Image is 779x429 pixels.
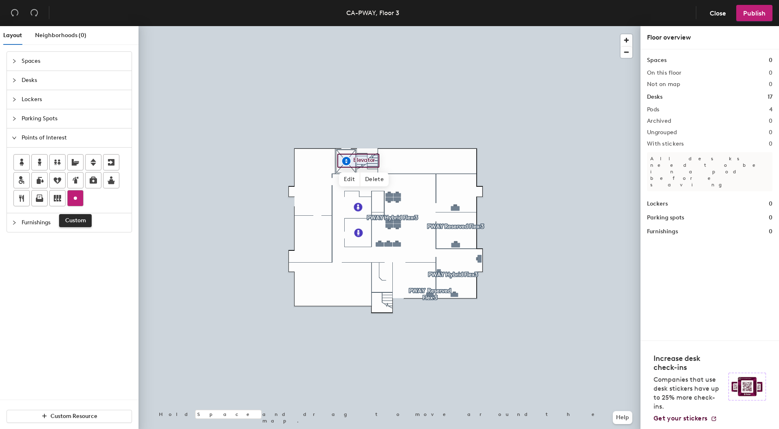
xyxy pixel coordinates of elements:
[35,32,86,39] span: Neighborhoods (0)
[12,116,17,121] span: collapsed
[703,5,733,21] button: Close
[769,213,772,222] h1: 0
[736,5,772,21] button: Publish
[22,213,127,232] span: Furnishings
[769,141,772,147] h2: 0
[12,78,17,83] span: collapsed
[22,90,127,109] span: Lockers
[647,56,667,65] h1: Spaces
[647,118,671,124] h2: Archived
[769,56,772,65] h1: 0
[22,71,127,90] span: Desks
[7,5,23,21] button: Undo (⌘ + Z)
[647,199,668,208] h1: Lockers
[647,93,662,102] h1: Desks
[647,152,772,191] p: All desks need to be in a pod before saving
[339,172,360,186] span: Edit
[12,97,17,102] span: collapsed
[51,413,97,420] span: Custom Resource
[654,414,707,422] span: Get your stickers
[67,190,84,206] button: Custom
[26,5,42,21] button: Redo (⌘ + ⇧ + Z)
[647,33,772,42] div: Floor overview
[22,109,127,128] span: Parking Spots
[654,375,724,411] p: Companies that use desk stickers have up to 25% more check-ins.
[769,199,772,208] h1: 0
[743,9,766,17] span: Publish
[654,414,717,422] a: Get your stickers
[654,354,724,372] h4: Increase desk check-ins
[647,106,659,113] h2: Pods
[769,70,772,76] h2: 0
[12,135,17,140] span: expanded
[12,220,17,225] span: collapsed
[647,213,684,222] h1: Parking spots
[647,70,682,76] h2: On this floor
[7,410,132,423] button: Custom Resource
[647,141,684,147] h2: With stickers
[769,106,772,113] h2: 4
[647,227,678,236] h1: Furnishings
[769,81,772,88] h2: 0
[3,32,22,39] span: Layout
[647,81,680,88] h2: Not on map
[12,59,17,64] span: collapsed
[769,118,772,124] h2: 0
[710,9,726,17] span: Close
[769,129,772,136] h2: 0
[769,227,772,236] h1: 0
[22,128,127,147] span: Points of Interest
[11,9,19,17] span: undo
[360,172,389,186] span: Delete
[647,129,677,136] h2: Ungrouped
[768,93,772,102] h1: 17
[346,8,399,18] div: CA-PWAY, Floor 3
[613,411,632,424] button: Help
[728,373,766,400] img: Sticker logo
[22,52,127,71] span: Spaces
